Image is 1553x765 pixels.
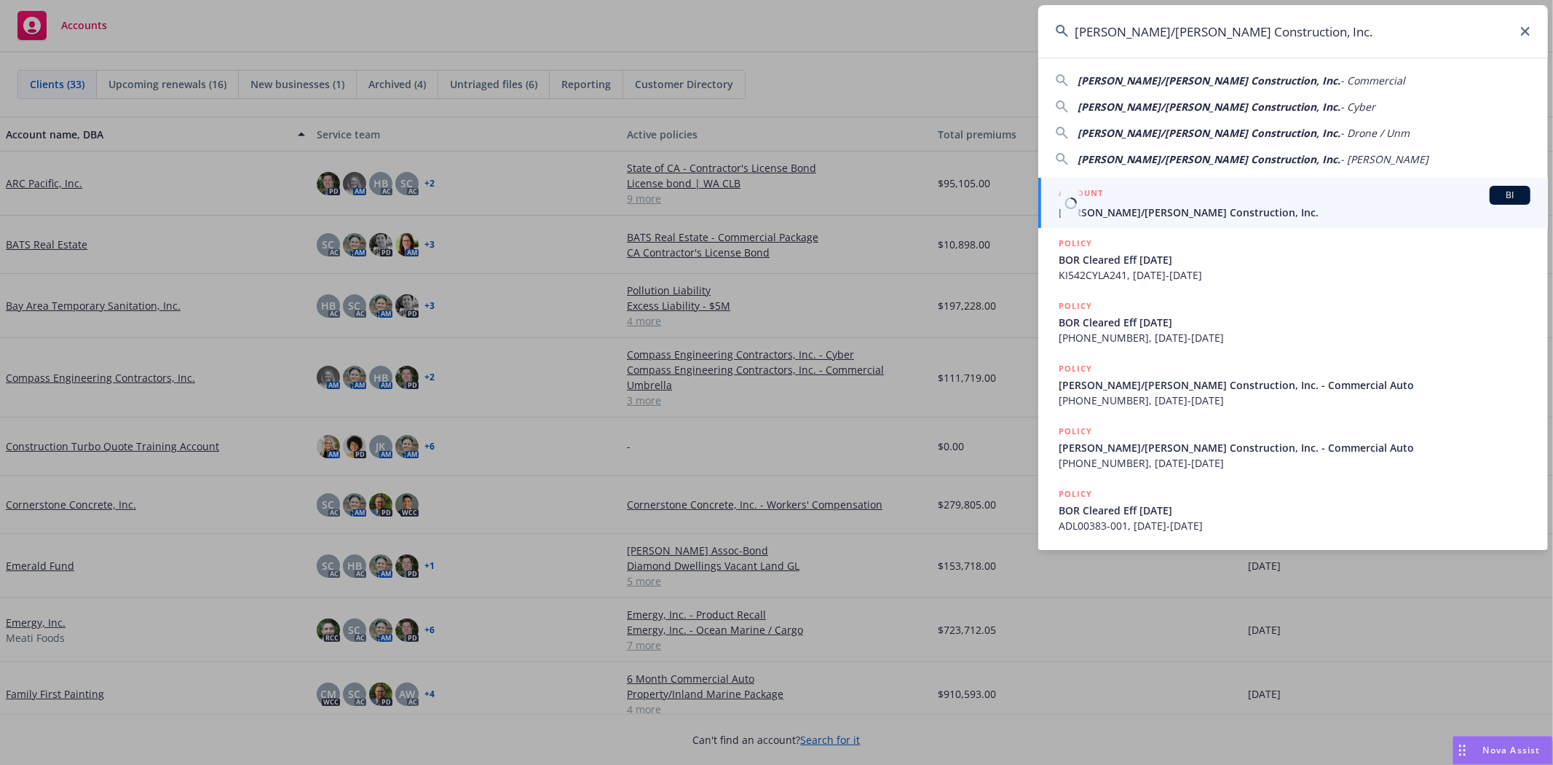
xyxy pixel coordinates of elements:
[1340,100,1375,114] span: - Cyber
[1038,416,1548,479] a: POLICY[PERSON_NAME]/[PERSON_NAME] Construction, Inc. - Commercial Auto[PHONE_NUMBER], [DATE]-[DATE]
[1059,377,1530,393] span: [PERSON_NAME]/[PERSON_NAME] Construction, Inc. - Commercial Auto
[1340,126,1410,140] span: - Drone / Unm
[1059,487,1092,501] h5: POLICY
[1059,518,1530,533] span: ADL00383-001, [DATE]-[DATE]
[1038,479,1548,541] a: POLICYBOR Cleared Eff [DATE]ADL00383-001, [DATE]-[DATE]
[1059,361,1092,376] h5: POLICY
[1059,299,1092,313] h5: POLICY
[1078,100,1340,114] span: [PERSON_NAME]/[PERSON_NAME] Construction, Inc.
[1059,236,1092,251] h5: POLICY
[1340,74,1405,87] span: - Commercial
[1495,189,1525,202] span: BI
[1059,267,1530,283] span: KI542CYLA241, [DATE]-[DATE]
[1453,736,1553,765] button: Nova Assist
[1038,228,1548,291] a: POLICYBOR Cleared Eff [DATE]KI542CYLA241, [DATE]-[DATE]
[1340,152,1428,166] span: - [PERSON_NAME]
[1078,152,1340,166] span: [PERSON_NAME]/[PERSON_NAME] Construction, Inc.
[1059,205,1530,220] span: [PERSON_NAME]/[PERSON_NAME] Construction, Inc.
[1038,5,1548,58] input: Search...
[1059,424,1092,439] h5: POLICY
[1453,737,1471,764] div: Drag to move
[1059,315,1530,330] span: BOR Cleared Eff [DATE]
[1078,74,1340,87] span: [PERSON_NAME]/[PERSON_NAME] Construction, Inc.
[1059,440,1530,455] span: [PERSON_NAME]/[PERSON_NAME] Construction, Inc. - Commercial Auto
[1038,178,1548,228] a: ACCOUNTBI[PERSON_NAME]/[PERSON_NAME] Construction, Inc.
[1059,503,1530,518] span: BOR Cleared Eff [DATE]
[1059,455,1530,471] span: [PHONE_NUMBER], [DATE]-[DATE]
[1059,252,1530,267] span: BOR Cleared Eff [DATE]
[1483,744,1541,756] span: Nova Assist
[1059,330,1530,345] span: [PHONE_NUMBER], [DATE]-[DATE]
[1078,126,1340,140] span: [PERSON_NAME]/[PERSON_NAME] Construction, Inc.
[1059,186,1103,203] h5: ACCOUNT
[1059,393,1530,408] span: [PHONE_NUMBER], [DATE]-[DATE]
[1038,291,1548,353] a: POLICYBOR Cleared Eff [DATE][PHONE_NUMBER], [DATE]-[DATE]
[1038,353,1548,416] a: POLICY[PERSON_NAME]/[PERSON_NAME] Construction, Inc. - Commercial Auto[PHONE_NUMBER], [DATE]-[DATE]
